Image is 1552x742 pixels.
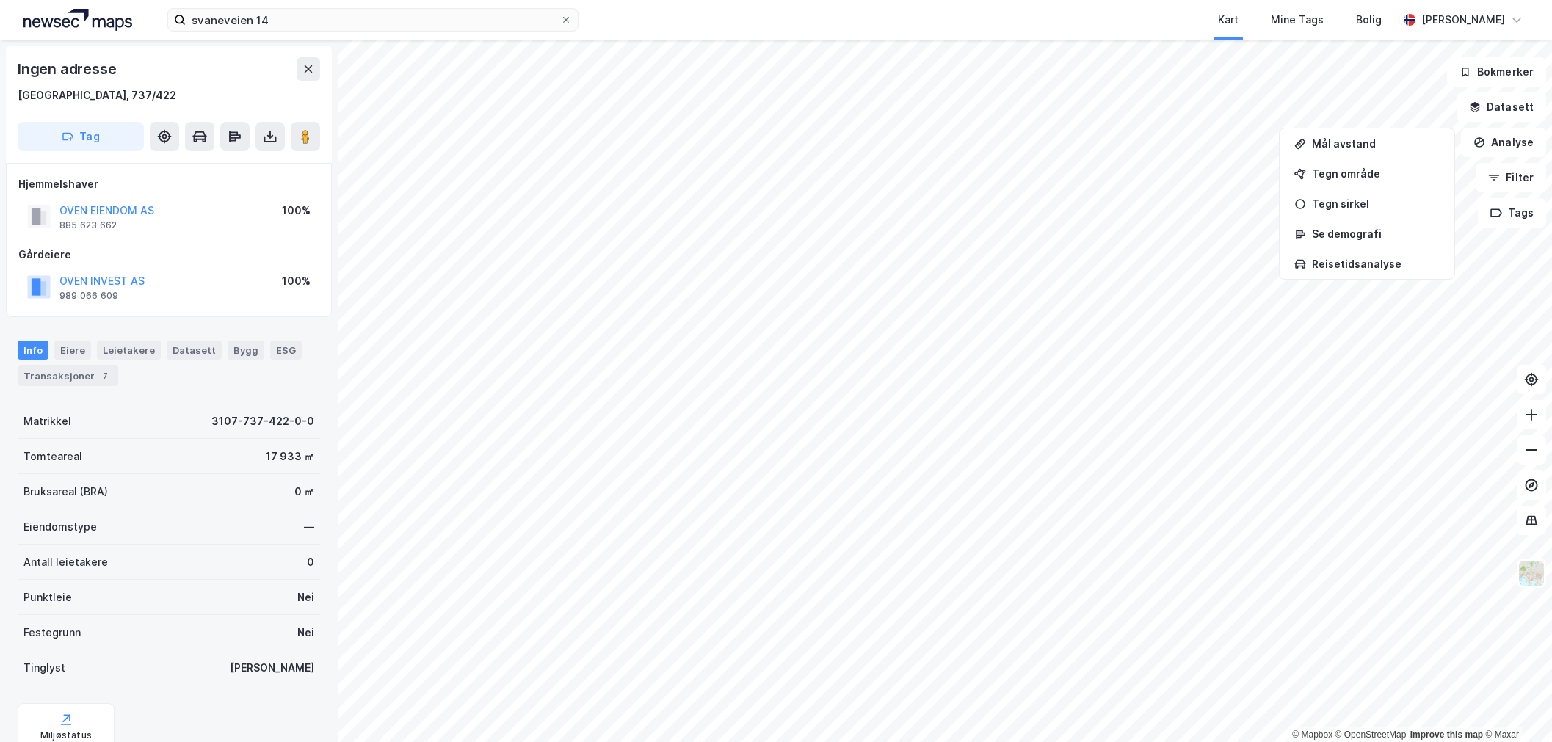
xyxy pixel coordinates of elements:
div: 0 [307,553,314,571]
div: 0 ㎡ [294,483,314,501]
a: OpenStreetMap [1335,730,1407,740]
button: Filter [1476,163,1546,192]
div: 17 933 ㎡ [266,448,314,465]
div: Eiendomstype [23,518,97,536]
div: Gårdeiere [18,246,319,263]
div: Matrikkel [23,412,71,430]
img: logo.a4113a55bc3d86da70a041830d287a7e.svg [23,9,132,31]
div: 100% [282,272,311,290]
div: Bruksareal (BRA) [23,483,108,501]
div: [GEOGRAPHIC_DATA], 737/422 [18,87,176,104]
button: Tags [1478,198,1546,228]
div: Tinglyst [23,659,65,677]
a: Mapbox [1292,730,1332,740]
div: Datasett [167,341,222,360]
div: Ingen adresse [18,57,119,81]
button: Bokmerker [1447,57,1546,87]
div: Leietakere [97,341,161,360]
div: Se demografi [1312,228,1440,240]
div: Nei [297,624,314,641]
div: Mine Tags [1271,11,1324,29]
div: 100% [282,202,311,219]
div: Nei [297,589,314,606]
div: Transaksjoner [18,365,118,386]
div: Antall leietakere [23,553,108,571]
div: 7 [98,368,112,383]
div: Bolig [1356,11,1382,29]
div: 989 066 609 [59,290,118,302]
div: 885 623 662 [59,219,117,231]
div: 3107-737-422-0-0 [211,412,314,430]
div: Kontrollprogram for chat [1479,672,1552,742]
div: Miljøstatus [40,730,92,741]
div: [PERSON_NAME] [1421,11,1505,29]
button: Analyse [1461,128,1546,157]
div: Tegn sirkel [1312,197,1440,210]
div: Punktleie [23,589,72,606]
input: Søk på adresse, matrikkel, gårdeiere, leietakere eller personer [186,9,560,31]
div: Kart [1218,11,1239,29]
div: Reisetidsanalyse [1312,258,1440,270]
div: ESG [270,341,302,360]
button: Tag [18,122,144,151]
iframe: Chat Widget [1479,672,1552,742]
div: Hjemmelshaver [18,175,319,193]
a: Improve this map [1410,730,1483,740]
div: Tegn område [1312,167,1440,180]
div: Info [18,341,48,360]
div: Festegrunn [23,624,81,641]
img: Z [1517,559,1545,587]
div: [PERSON_NAME] [230,659,314,677]
div: Mål avstand [1312,137,1440,150]
div: Tomteareal [23,448,82,465]
div: Eiere [54,341,91,360]
div: Bygg [228,341,264,360]
div: — [304,518,314,536]
button: Datasett [1457,92,1546,122]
